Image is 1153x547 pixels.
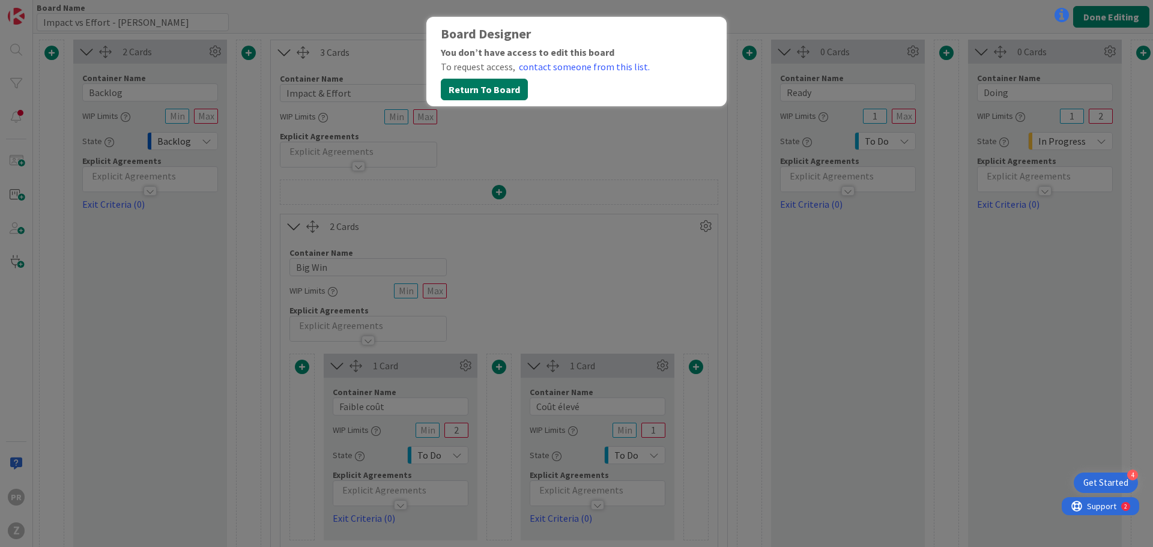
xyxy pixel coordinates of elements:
[1083,477,1128,489] div: Get Started
[25,2,55,16] span: Support
[441,46,614,58] b: You don’t have access to edit this board
[1074,473,1138,493] div: Open Get Started checklist, remaining modules: 4
[441,59,712,74] div: To request access,
[62,5,65,14] div: 2
[1127,470,1138,480] div: 4
[519,59,650,74] a: contact someone from this list.
[441,26,712,41] div: Board Designer
[441,79,528,100] button: Return To Board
